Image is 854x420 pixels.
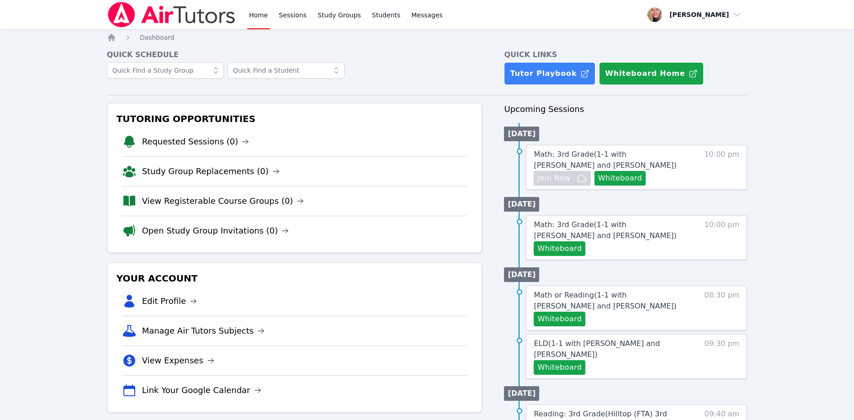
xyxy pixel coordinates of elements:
a: View Expenses [142,354,214,367]
a: Requested Sessions (0) [142,135,249,148]
li: [DATE] [504,197,539,212]
button: Whiteboard [534,312,585,326]
button: Whiteboard Home [599,62,704,85]
span: Math or Reading ( 1-1 with [PERSON_NAME] and [PERSON_NAME] ) [534,291,676,310]
h3: Tutoring Opportunities [115,111,475,127]
span: Math: 3rd Grade ( 1-1 with [PERSON_NAME] and [PERSON_NAME] ) [534,220,676,240]
a: Math: 3rd Grade(1-1 with [PERSON_NAME] and [PERSON_NAME]) [534,219,688,241]
span: Messages [411,11,443,20]
button: Join Now [534,171,590,186]
a: Tutor Playbook [504,62,595,85]
h4: Quick Schedule [107,49,483,60]
h3: Your Account [115,270,475,287]
li: [DATE] [504,267,539,282]
li: [DATE] [504,127,539,141]
span: 08:30 pm [704,290,739,326]
span: ELD ( 1-1 with [PERSON_NAME] and [PERSON_NAME] ) [534,339,660,359]
span: 10:00 pm [704,219,739,256]
button: Whiteboard [534,241,585,256]
a: Link Your Google Calendar [142,384,261,397]
a: Manage Air Tutors Subjects [142,324,265,337]
input: Quick Find a Study Group [107,62,224,79]
a: ELD(1-1 with [PERSON_NAME] and [PERSON_NAME]) [534,338,688,360]
span: 09:30 pm [704,338,739,375]
a: Math or Reading(1-1 with [PERSON_NAME] and [PERSON_NAME]) [534,290,688,312]
span: 10:00 pm [704,149,739,186]
a: Dashboard [140,33,175,42]
a: Edit Profile [142,295,197,308]
h3: Upcoming Sessions [504,103,747,116]
nav: Breadcrumb [107,33,748,42]
button: Whiteboard [534,360,585,375]
a: Open Study Group Invitations (0) [142,224,289,237]
span: Math: 3rd Grade ( 1-1 with [PERSON_NAME] and [PERSON_NAME] ) [534,150,676,170]
button: Whiteboard [594,171,646,186]
a: View Registerable Course Groups (0) [142,195,304,207]
a: Math: 3rd Grade(1-1 with [PERSON_NAME] and [PERSON_NAME]) [534,149,688,171]
input: Quick Find a Student [228,62,345,79]
li: [DATE] [504,386,539,401]
span: Dashboard [140,34,175,41]
a: Study Group Replacements (0) [142,165,280,178]
h4: Quick Links [504,49,747,60]
img: Air Tutors [107,2,236,27]
span: Join Now [537,173,570,184]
